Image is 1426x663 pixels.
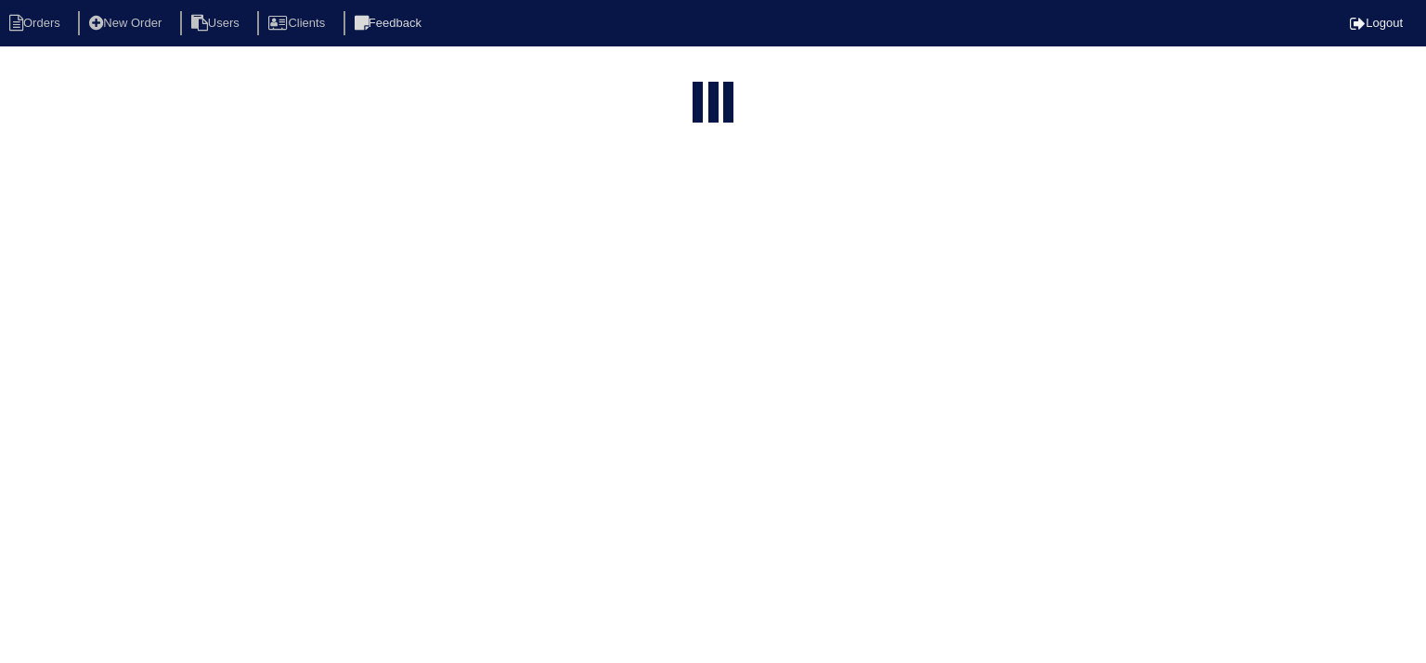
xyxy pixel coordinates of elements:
[78,16,176,30] a: New Order
[708,82,719,127] div: loading...
[78,11,176,36] li: New Order
[180,16,254,30] a: Users
[180,11,254,36] li: Users
[344,11,436,36] li: Feedback
[257,11,340,36] li: Clients
[1350,16,1403,30] a: Logout
[257,16,340,30] a: Clients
